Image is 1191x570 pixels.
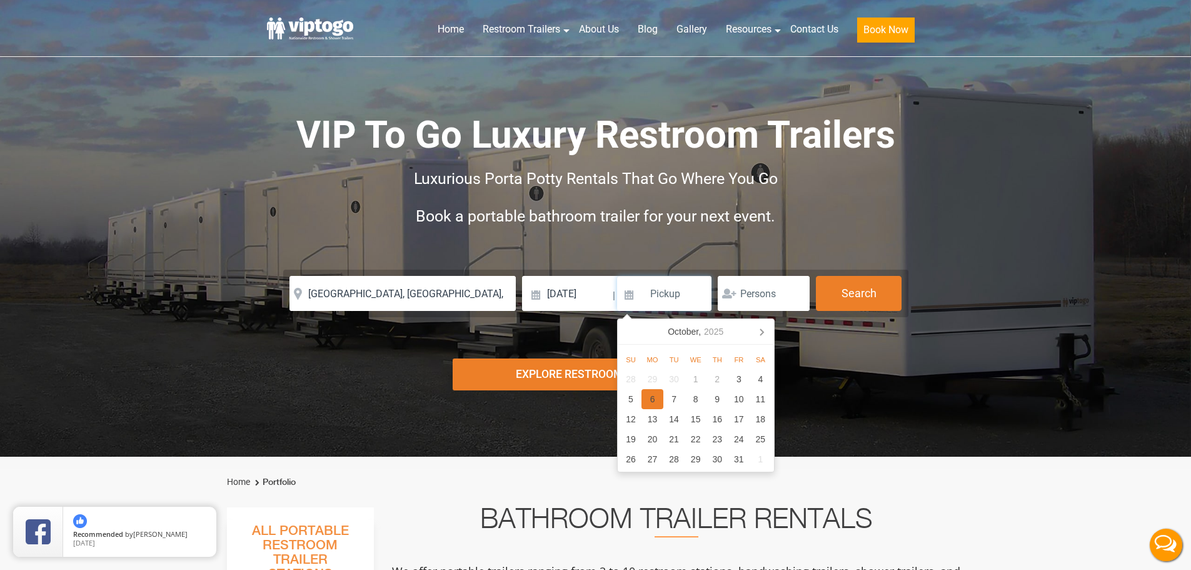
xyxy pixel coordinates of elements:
button: Search [816,276,902,311]
div: 18 [750,409,771,429]
div: 1 [750,449,771,469]
span: by [73,531,206,539]
div: Su [620,352,642,367]
a: Contact Us [781,16,848,43]
div: 26 [620,449,642,469]
div: Explore Restroom Trailers [453,359,738,390]
div: 21 [663,429,685,449]
div: 7 [663,389,685,409]
div: 27 [641,449,663,469]
div: 30 [663,369,685,389]
i: 2025 [704,324,723,339]
div: October, [663,322,728,342]
input: Where do you need your restroom? [289,276,516,311]
div: 25 [750,429,771,449]
div: 29 [641,369,663,389]
span: Recommended [73,529,123,539]
button: Book Now [857,18,915,43]
div: Th [706,352,728,367]
div: 19 [620,429,642,449]
div: 8 [685,389,706,409]
span: [PERSON_NAME] [133,529,188,539]
input: Delivery [522,276,611,311]
div: 28 [663,449,685,469]
div: 6 [641,389,663,409]
div: 11 [750,389,771,409]
span: VIP To Go Luxury Restroom Trailers [296,113,895,157]
input: Pickup [617,276,712,311]
div: 4 [750,369,771,389]
div: 31 [728,449,750,469]
img: thumbs up icon [73,514,87,528]
div: Tu [663,352,685,367]
span: | [613,276,615,316]
div: 17 [728,409,750,429]
div: 13 [641,409,663,429]
div: Sa [750,352,771,367]
a: Home [227,477,250,487]
div: Fr [728,352,750,367]
div: 29 [685,449,706,469]
li: Portfolio [252,475,296,490]
div: 30 [706,449,728,469]
div: 28 [620,369,642,389]
div: 1 [685,369,706,389]
a: Blog [628,16,667,43]
span: Book a portable bathroom trailer for your next event. [416,207,775,225]
div: We [685,352,706,367]
div: 15 [685,409,706,429]
div: 10 [728,389,750,409]
a: About Us [570,16,628,43]
div: 2 [706,369,728,389]
button: Live Chat [1141,520,1191,570]
div: Mo [641,352,663,367]
div: 24 [728,429,750,449]
a: Home [428,16,473,43]
div: 16 [706,409,728,429]
div: 12 [620,409,642,429]
a: Book Now [848,16,924,50]
div: 23 [706,429,728,449]
img: Review Rating [26,519,51,544]
div: 5 [620,389,642,409]
div: 20 [641,429,663,449]
a: Resources [716,16,781,43]
a: Restroom Trailers [473,16,570,43]
a: Gallery [667,16,716,43]
div: 22 [685,429,706,449]
input: Persons [718,276,810,311]
span: Luxurious Porta Potty Rentals That Go Where You Go [414,170,778,188]
span: [DATE] [73,538,95,547]
div: 3 [728,369,750,389]
div: 14 [663,409,685,429]
div: 9 [706,389,728,409]
h2: Bathroom Trailer Rentals [391,507,962,537]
